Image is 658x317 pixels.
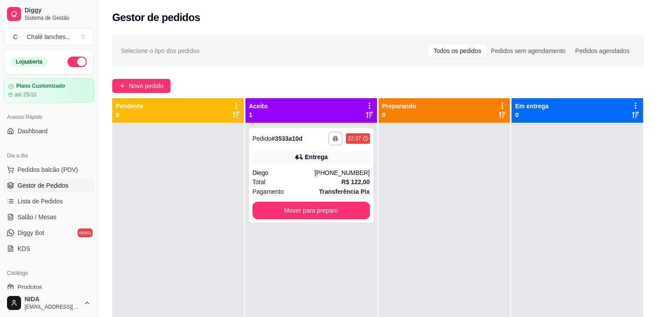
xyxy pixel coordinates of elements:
div: Pedidos sem agendamento [486,45,570,57]
span: plus [119,83,125,89]
button: Mover para preparo [253,202,370,219]
strong: R$ 122,00 [341,178,370,185]
span: Gestor de Pedidos [18,181,68,190]
div: Entrega [305,153,328,161]
h2: Gestor de pedidos [112,11,200,25]
span: Produtos [18,283,42,292]
div: Chalé lanches ... [27,32,71,41]
a: Plano Customizadoaté 25/10 [4,78,94,103]
strong: # 3533a10d [271,135,302,142]
span: [EMAIL_ADDRESS][DOMAIN_NAME] [25,303,80,310]
a: Gestor de Pedidos [4,178,94,192]
p: 0 [382,110,416,119]
article: até 25/10 [14,91,36,98]
span: Selecione o tipo dos pedidos [121,46,199,56]
span: Pedidos balcão (PDV) [18,165,78,174]
span: Pedido [253,135,272,142]
div: 22:37 [348,135,361,142]
a: DiggySistema de Gestão [4,4,94,25]
div: Dia a dia [4,149,94,163]
p: 1 [249,110,268,119]
button: Novo pedido [112,79,171,93]
strong: Transferência Pix [319,188,370,195]
span: Diggy Bot [18,228,44,237]
p: Em entrega [515,102,548,110]
div: Catálogo [4,266,94,280]
div: Acesso Rápido [4,110,94,124]
button: Select a team [4,28,94,46]
p: Preparando [382,102,416,110]
p: 0 [116,110,143,119]
span: C [11,32,20,41]
span: Diggy [25,7,91,14]
a: Produtos [4,280,94,294]
span: Novo pedido [129,81,164,91]
span: Pagamento [253,187,284,196]
div: Todos os pedidos [429,45,486,57]
a: Salão / Mesas [4,210,94,224]
div: Pedidos agendados [570,45,634,57]
a: Diggy Botnovo [4,226,94,240]
a: Dashboard [4,124,94,138]
div: Diego [253,168,315,177]
span: Lista de Pedidos [18,197,63,206]
p: Pendente [116,102,143,110]
button: Alterar Status [68,57,87,67]
a: KDS [4,242,94,256]
span: KDS [18,244,30,253]
p: 0 [515,110,548,119]
span: Dashboard [18,127,48,135]
button: Pedidos balcão (PDV) [4,163,94,177]
button: NIDA[EMAIL_ADDRESS][DOMAIN_NAME] [4,292,94,313]
span: Salão / Mesas [18,213,57,221]
article: Plano Customizado [16,83,65,89]
p: Aceito [249,102,268,110]
div: [PHONE_NUMBER] [314,168,370,177]
span: Total [253,177,266,187]
div: Loja aberta [11,57,47,67]
a: Lista de Pedidos [4,194,94,208]
span: Sistema de Gestão [25,14,91,21]
span: NIDA [25,296,80,303]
